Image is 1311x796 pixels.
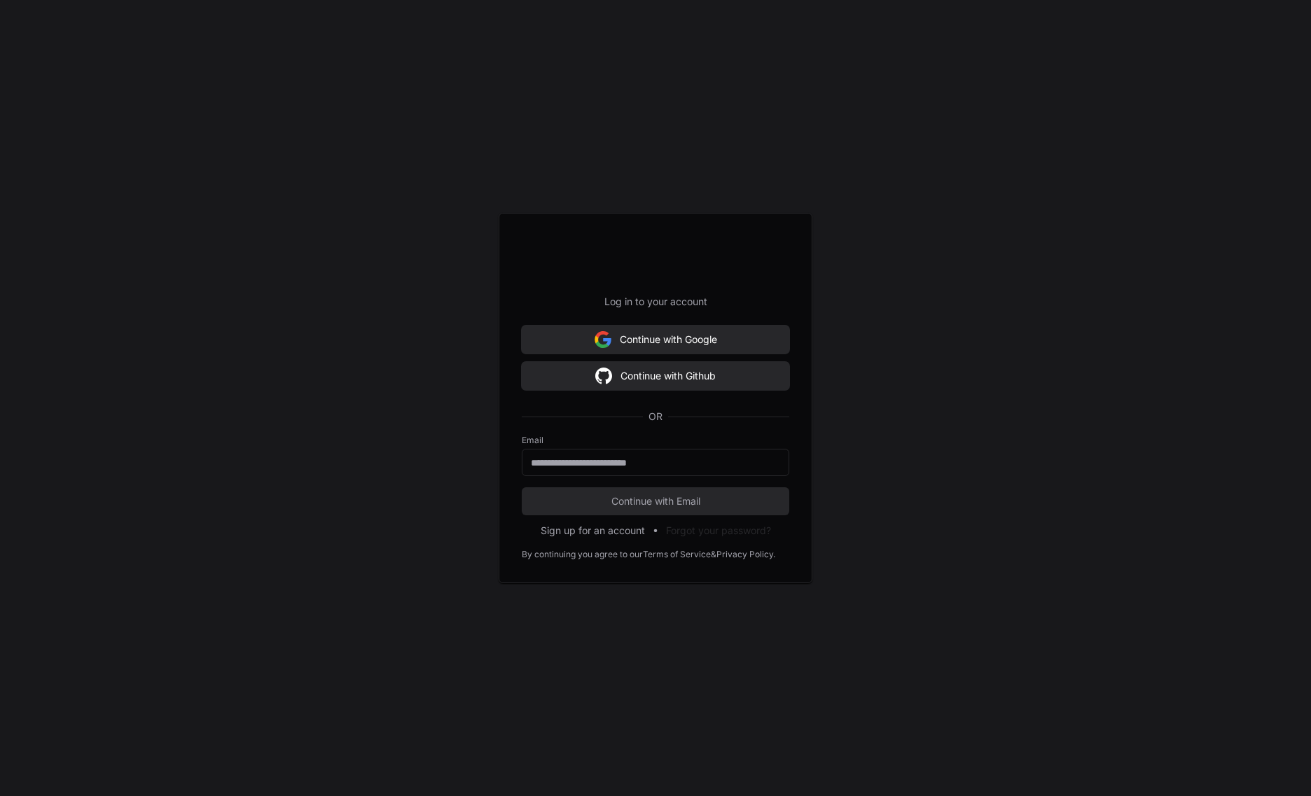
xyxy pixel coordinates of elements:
label: Email [522,435,789,446]
button: Continue with Github [522,362,789,390]
span: Continue with Email [522,494,789,508]
a: Terms of Service [643,549,711,560]
div: By continuing you agree to our [522,549,643,560]
div: & [711,549,716,560]
span: OR [643,410,668,424]
p: Log in to your account [522,295,789,309]
button: Continue with Email [522,487,789,515]
img: Sign in with google [595,326,611,354]
img: Sign in with google [595,362,612,390]
a: Privacy Policy. [716,549,775,560]
button: Continue with Google [522,326,789,354]
button: Sign up for an account [541,524,645,538]
button: Forgot your password? [666,524,771,538]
